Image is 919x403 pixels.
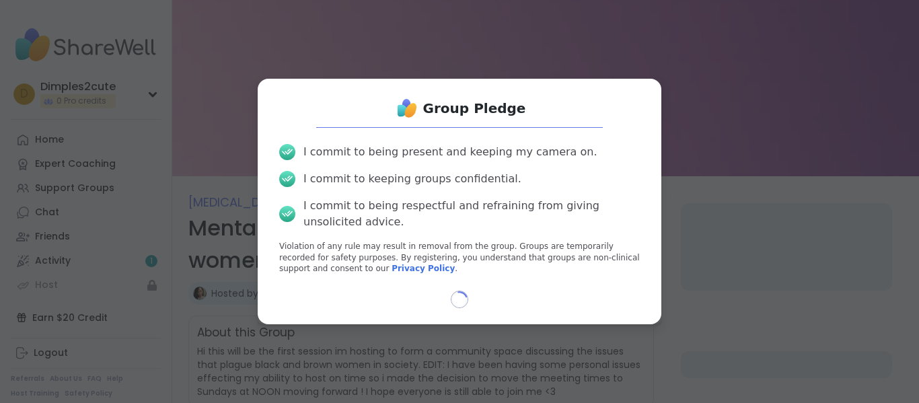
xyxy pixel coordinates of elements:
[303,171,521,187] div: I commit to keeping groups confidential.
[303,198,640,230] div: I commit to being respectful and refraining from giving unsolicited advice.
[392,264,455,273] a: Privacy Policy
[423,99,526,118] h1: Group Pledge
[279,241,640,274] p: Violation of any rule may result in removal from the group. Groups are temporarily recorded for s...
[394,95,420,122] img: ShareWell Logo
[303,144,597,160] div: I commit to being present and keeping my camera on.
